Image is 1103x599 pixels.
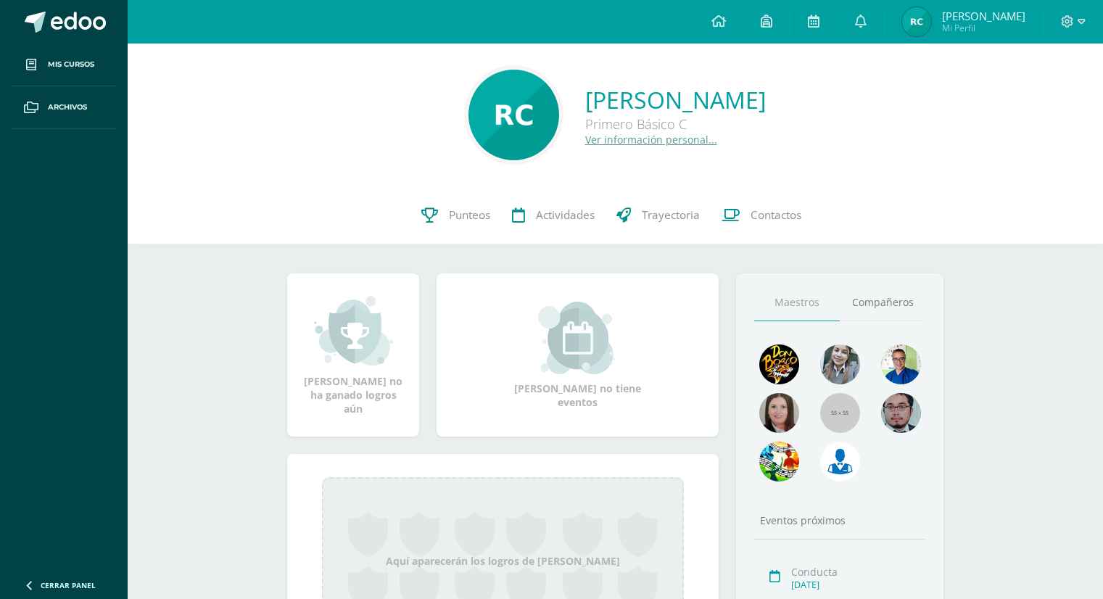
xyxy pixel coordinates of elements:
[791,579,921,591] div: [DATE]
[881,393,921,433] img: d0e54f245e8330cebada5b5b95708334.png
[585,133,717,146] a: Ver información personal...
[942,9,1025,23] span: [PERSON_NAME]
[585,115,766,133] div: Primero Básico C
[942,22,1025,34] span: Mi Perfil
[12,44,116,86] a: Mis cursos
[585,84,766,115] a: [PERSON_NAME]
[41,580,96,590] span: Cerrar panel
[881,344,921,384] img: 10741f48bcca31577cbcd80b61dad2f3.png
[759,344,799,384] img: 29fc2a48271e3f3676cb2cb292ff2552.png
[12,86,116,129] a: Archivos
[606,186,711,244] a: Trayectoria
[711,186,812,244] a: Contactos
[754,284,840,321] a: Maestros
[642,207,700,223] span: Trayectoria
[820,344,860,384] img: 45bd7986b8947ad7e5894cbc9b781108.png
[501,186,606,244] a: Actividades
[536,207,595,223] span: Actividades
[538,302,617,374] img: event_small.png
[759,442,799,482] img: a43eca2235894a1cc1b3d6ce2f11d98a.png
[314,294,393,367] img: achievement_small.png
[754,513,925,527] div: Eventos próximos
[820,393,860,433] img: 55x55
[410,186,501,244] a: Punteos
[820,442,860,482] img: e63a902289343e96739d5c590eb21bcd.png
[791,565,921,579] div: Conducta
[449,207,490,223] span: Punteos
[48,102,87,113] span: Archivos
[751,207,801,223] span: Contactos
[302,294,405,416] div: [PERSON_NAME] no ha ganado logros aún
[759,393,799,433] img: 67c3d6f6ad1c930a517675cdc903f95f.png
[902,7,931,36] img: 26a00f5eb213dc1aa4cded5c7343e6cd.png
[468,70,559,160] img: 7d57425d83ab28b07621402b37018d2e.png
[840,284,925,321] a: Compañeros
[48,59,94,70] span: Mis cursos
[505,302,650,409] div: [PERSON_NAME] no tiene eventos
